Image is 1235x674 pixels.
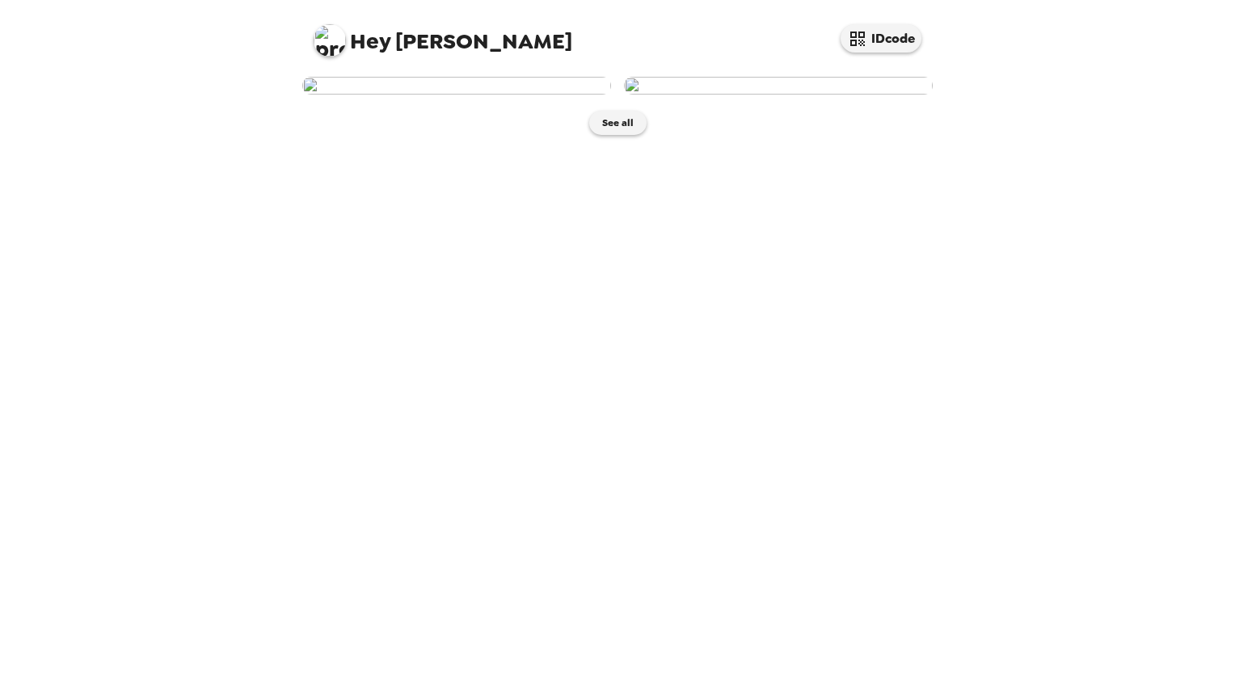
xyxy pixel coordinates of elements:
[314,16,572,53] span: [PERSON_NAME]
[302,77,611,95] img: user-272816
[314,24,346,57] img: profile pic
[841,24,921,53] button: IDcode
[589,111,647,135] button: See all
[624,77,933,95] img: user-272200
[350,27,390,56] span: Hey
